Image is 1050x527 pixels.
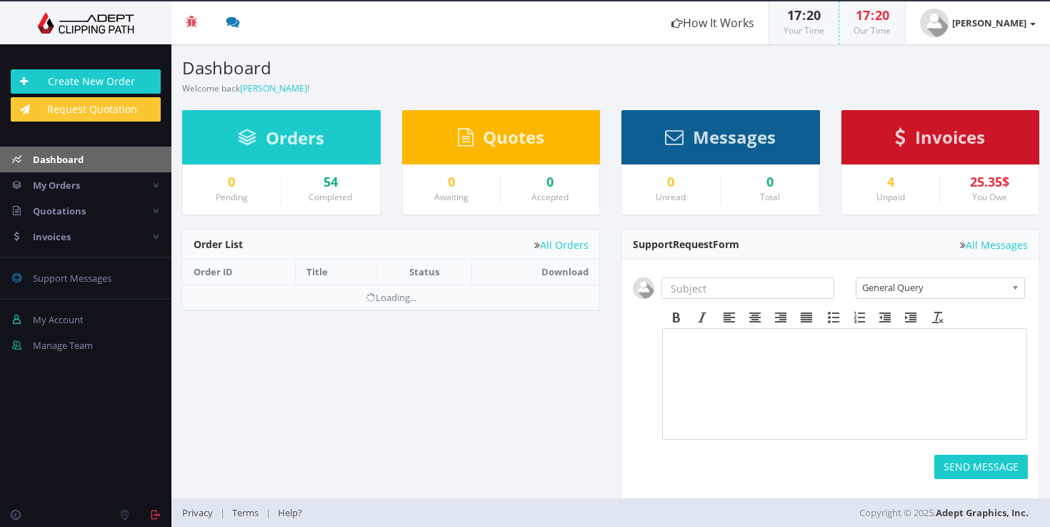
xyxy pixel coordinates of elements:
[11,69,161,94] a: Create New Order
[875,6,889,24] span: 20
[271,506,309,519] a: Help?
[664,308,689,327] div: Bold
[182,59,600,77] h3: Dashboard
[633,277,654,299] img: user_default.jpg
[194,175,270,189] a: 0
[434,191,469,203] small: Awaiting
[309,191,352,203] small: Completed
[872,308,898,327] div: Decrease indent
[531,191,569,203] small: Accepted
[33,230,71,243] span: Invoices
[458,134,544,147] a: Quotes
[183,260,296,285] th: Order ID
[238,134,324,147] a: Orders
[182,82,309,94] small: Welcome back !
[663,329,1026,439] iframe: Rich Text Area. Press ALT-F9 for menu. Press ALT-F10 for toolbar. Press ALT-0 for help
[915,125,985,149] span: Invoices
[661,277,834,299] input: Subject
[633,237,739,251] span: Support Form
[216,191,248,203] small: Pending
[898,308,924,327] div: Increase indent
[225,506,266,519] a: Terms
[657,1,769,44] a: How It Works
[11,97,161,122] a: Request Quotation
[760,191,780,203] small: Total
[182,506,220,519] a: Privacy
[784,24,824,36] small: Your Time
[806,6,821,24] span: 20
[472,260,599,285] th: Download
[292,175,369,189] a: 54
[870,6,875,24] span: :
[906,1,1050,44] a: [PERSON_NAME]
[33,153,84,166] span: Dashboard
[862,278,1006,297] span: General Query
[376,260,472,285] th: Status
[33,339,93,352] span: Manage Team
[483,125,544,149] span: Quotes
[33,272,111,285] span: Support Messages
[936,506,1029,519] a: Adept Graphics, Inc.
[693,125,776,149] span: Messages
[183,285,599,310] td: Loading...
[846,308,872,327] div: Numbered list
[33,179,80,192] span: My Orders
[33,205,86,217] span: Quotations
[689,308,715,327] div: Italic
[934,455,1028,479] button: SEND MESSAGE
[951,175,1028,189] div: 25.35$
[972,191,1007,203] small: You Owe
[876,191,905,203] small: Unpaid
[821,308,846,327] div: Bullet list
[854,24,891,36] small: Our Time
[952,16,1026,29] strong: [PERSON_NAME]
[787,6,801,24] span: 17
[794,308,819,327] div: Justify
[240,82,307,94] a: [PERSON_NAME]
[768,308,794,327] div: Align right
[511,175,589,189] a: 0
[673,237,713,251] span: Request
[182,498,754,527] div: | |
[801,6,806,24] span: :
[656,191,686,203] small: Unread
[920,9,949,37] img: user_default.jpg
[11,12,161,34] img: Adept Graphics
[859,506,1029,520] span: Copyright © 2025,
[266,126,324,149] span: Orders
[665,134,776,147] a: Messages
[925,308,951,327] div: Clear formatting
[742,308,768,327] div: Align center
[716,308,742,327] div: Align left
[33,313,84,326] span: My Account
[731,175,809,189] div: 0
[895,134,985,147] a: Invoices
[856,6,870,24] span: 17
[194,237,243,251] span: Order List
[960,240,1028,250] a: All Messages
[853,175,929,189] a: 4
[633,175,709,189] a: 0
[534,240,589,250] a: All Orders
[296,260,376,285] th: Title
[414,175,490,189] a: 0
